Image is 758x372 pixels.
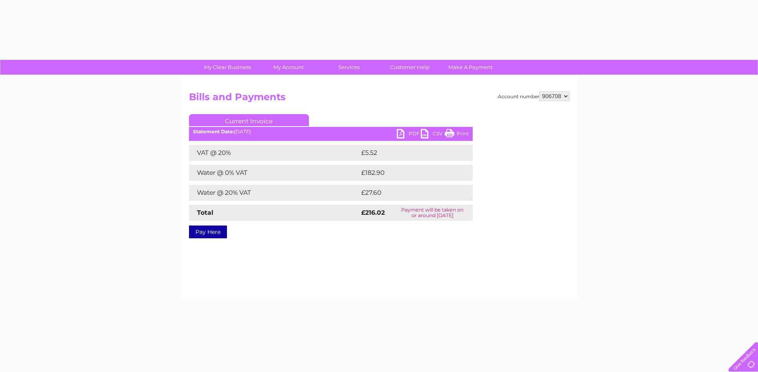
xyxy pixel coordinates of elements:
[359,185,456,201] td: £27.60
[438,60,503,75] a: Make A Payment
[197,209,213,216] strong: Total
[189,145,359,161] td: VAT @ 20%
[359,145,454,161] td: £5.52
[361,209,385,216] strong: £216.02
[189,185,359,201] td: Water @ 20% VAT
[189,226,227,238] a: Pay Here
[189,91,569,107] h2: Bills and Payments
[359,165,458,181] td: £182.90
[498,91,569,101] div: Account number
[255,60,321,75] a: My Account
[189,165,359,181] td: Water @ 0% VAT
[392,205,473,221] td: Payment will be taken on or around [DATE]
[397,129,421,140] a: PDF
[195,60,261,75] a: My Clear Business
[445,129,469,140] a: Print
[189,129,473,135] div: [DATE]
[421,129,445,140] a: CSV
[316,60,382,75] a: Services
[377,60,443,75] a: Customer Help
[189,114,309,126] a: Current Invoice
[193,129,234,135] b: Statement Date:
